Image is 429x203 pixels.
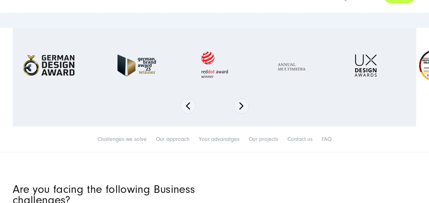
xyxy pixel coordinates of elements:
a: Your advanatges [199,136,239,143]
img: Full Service Digitalagentur - Annual Multimedia Awards [273,54,312,77]
img: German-Design-Award - fullservice digital agentur SUNZINET [23,54,75,76]
button: Previous [180,98,196,114]
a: Contact us [287,136,312,143]
button: Next [234,98,249,114]
a: Our approach [156,136,190,143]
img: Red Dot Award winner - fullservice digital agentur SUNZINET [198,50,231,81]
a: Our projects [249,136,278,143]
img: German Brand Award 2023 Winner - fullservice digital agentur SUNZINET [117,54,156,76]
a: FAQ [322,136,332,143]
a: Challenges we solve [97,136,147,143]
img: UX-Design-Awards - fullservice digital agentur SUNZINET [355,54,377,77]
